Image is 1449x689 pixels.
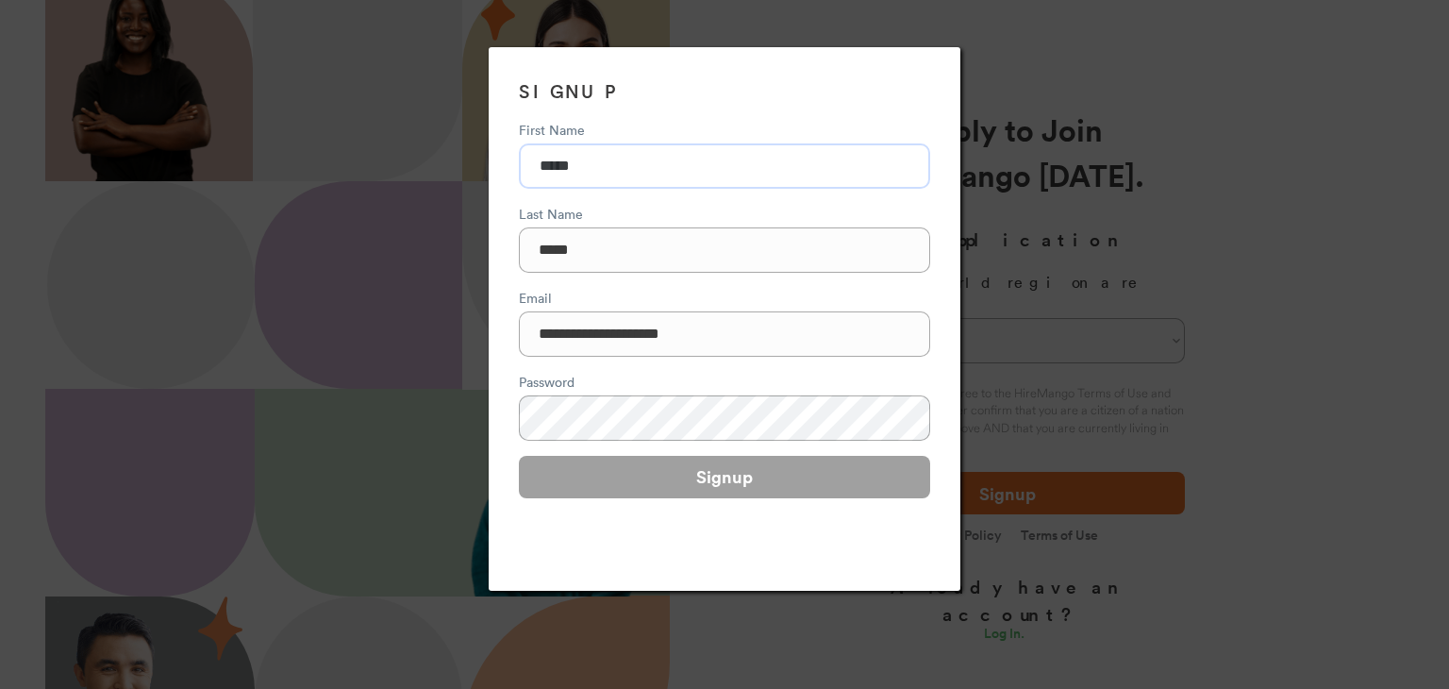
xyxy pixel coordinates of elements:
div: Email [519,288,930,308]
div: Last Name [519,204,930,224]
div: First Name [519,120,930,140]
button: Signup [519,456,930,498]
h3: SIGNUP [519,77,930,105]
div: Password [519,372,930,392]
